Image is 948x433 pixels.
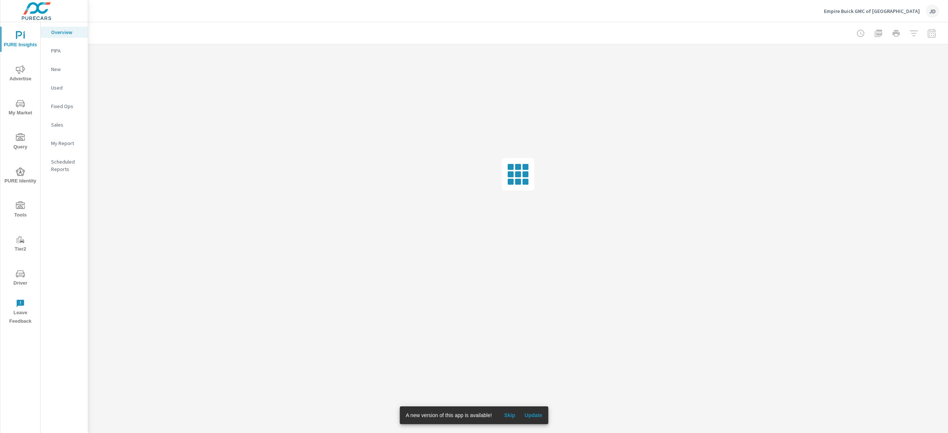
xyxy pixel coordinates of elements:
[51,158,82,173] p: Scheduled Reports
[3,235,38,254] span: Tier2
[51,121,82,128] p: Sales
[41,82,88,93] div: Used
[51,84,82,91] p: Used
[3,299,38,326] span: Leave Feedback
[51,103,82,110] p: Fixed Ops
[41,119,88,130] div: Sales
[51,47,82,54] p: PIPA
[3,65,38,83] span: Advertise
[524,412,542,419] span: Update
[521,409,545,421] button: Update
[41,138,88,149] div: My Report
[3,167,38,185] span: PURE Identity
[3,269,38,288] span: Driver
[3,133,38,151] span: Query
[3,31,38,49] span: PURE Insights
[926,4,939,18] div: JD
[406,412,492,418] span: A new version of this app is available!
[824,8,920,14] p: Empire Buick GMC of [GEOGRAPHIC_DATA]
[498,409,521,421] button: Skip
[41,45,88,56] div: PIPA
[3,99,38,117] span: My Market
[41,64,88,75] div: New
[0,22,40,329] div: nav menu
[3,201,38,219] span: Tools
[41,101,88,112] div: Fixed Ops
[51,140,82,147] p: My Report
[41,27,88,38] div: Overview
[501,412,518,419] span: Skip
[51,28,82,36] p: Overview
[41,156,88,175] div: Scheduled Reports
[51,66,82,73] p: New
